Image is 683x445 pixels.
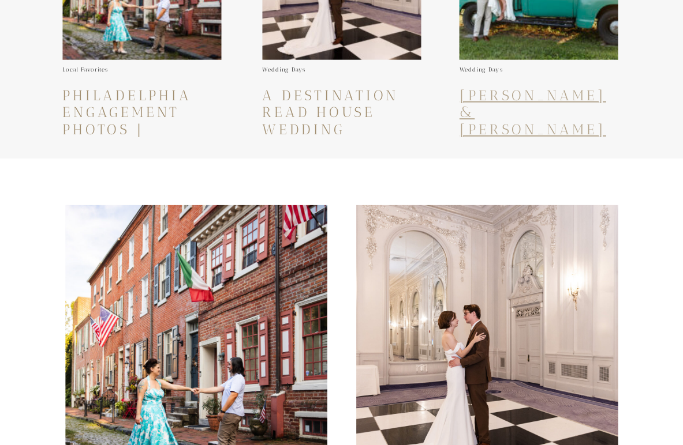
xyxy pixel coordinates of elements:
[460,86,615,206] a: [PERSON_NAME] & [PERSON_NAME] Radiant Summer Lancaster Barn Wedding
[460,67,503,74] a: Wedding Days
[62,86,210,206] a: Philadelphia Engagement Photos | [PERSON_NAME] and [PERSON_NAME] in Society Hill
[262,67,305,74] a: Wedding Days
[62,67,108,74] a: Local Favorites
[262,86,404,188] a: A Destination Read House Wedding Reception and Garden Ceremony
